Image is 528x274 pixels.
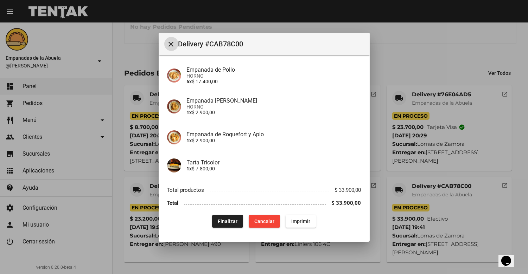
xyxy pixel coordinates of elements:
[249,215,280,228] button: Cancelar
[167,99,181,113] img: f753fea7-0f09-41b3-9a9e-ddb84fc3b359.jpg
[167,184,361,197] li: Total productos $ 33.900,00
[187,166,361,171] p: $ 7.800,00
[187,79,192,84] b: 6x
[187,66,361,73] h4: Empanada de Pollo
[178,38,364,50] span: Delivery #CAB78C00
[167,158,181,172] img: 09c0f415-19a5-426e-a1b9-ea011e62b1a0.jpg
[212,215,243,228] button: Finalizar
[164,37,178,51] button: Cerrar
[167,130,181,144] img: d59fadef-f63f-4083-8943-9e902174ec49.jpg
[167,40,176,48] mat-icon: Cerrar
[187,138,361,143] p: $ 2.900,00
[187,79,361,84] p: $ 17.400,00
[187,159,361,166] h4: Tarta Tricolor
[187,138,192,143] b: 1x
[187,110,192,115] b: 1x
[167,196,361,209] li: Total $ 33.900,00
[187,110,361,115] p: $ 2.900,00
[286,215,316,228] button: Imprimir
[187,131,361,138] h4: Empanada de Roquefort y Apio
[187,73,361,79] span: HORNO
[218,218,237,224] span: Finalizar
[187,97,361,104] h4: Empanada [PERSON_NAME]
[187,166,192,171] b: 1x
[291,218,310,224] span: Imprimir
[187,104,361,110] span: HORNO
[167,68,181,83] img: 10349b5f-e677-4e10-aec3-c36b893dfd64.jpg
[498,246,521,267] iframe: chat widget
[254,218,274,224] span: Cancelar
